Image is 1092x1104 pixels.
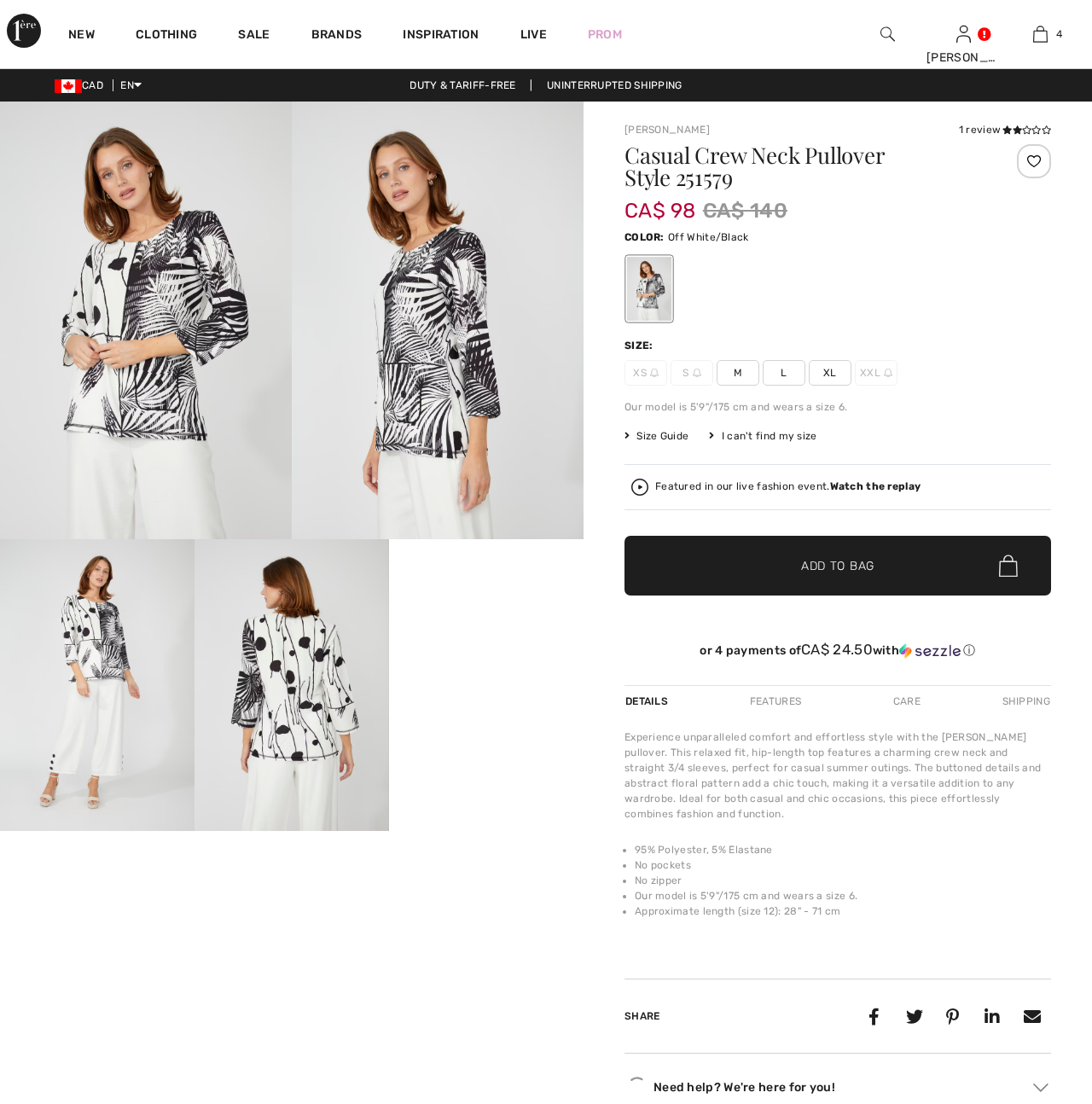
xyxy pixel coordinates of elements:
img: ring-m.svg [693,369,701,377]
span: Size Guide [624,428,688,444]
img: ring-m.svg [650,369,659,377]
div: 1 review [959,122,1051,137]
h1: Casual Crew Neck Pullover Style 251579 [624,144,980,189]
div: Details [624,686,672,717]
a: Live [520,26,547,44]
div: Experience unparalleled comfort and effortless style with the [PERSON_NAME] pullover. This relaxe... [624,729,1051,822]
span: L [763,360,805,386]
img: My Bag [1033,24,1048,44]
img: Watch the replay [631,479,648,496]
span: CA$ 98 [624,182,696,223]
div: Features [735,686,816,717]
li: No pockets [635,857,1051,873]
div: Off White/Black [627,257,671,321]
span: S [671,360,713,386]
div: Size: [624,338,657,353]
div: Need help? We're here for you! [624,1074,1051,1100]
div: [PERSON_NAME] [926,49,1002,67]
img: Casual Crew Neck Pullover Style 251579. 2 [292,102,584,539]
span: CAD [55,79,110,91]
img: ring-m.svg [884,369,892,377]
li: Our model is 5'9"/175 cm and wears a size 6. [635,888,1051,904]
li: 95% Polyester, 5% Elastane [635,842,1051,857]
a: 4 [1002,24,1077,44]
span: Off White/Black [668,231,749,243]
span: Share [624,1010,660,1022]
span: CA$ 140 [703,195,787,226]
span: Inspiration [403,27,479,45]
div: I can't find my size [709,428,816,444]
a: Sign In [956,26,971,42]
span: XL [809,360,851,386]
a: Sale [238,27,270,45]
img: Canadian Dollar [55,79,82,93]
span: EN [120,79,142,91]
img: Bag.svg [999,555,1018,577]
span: Add to Bag [801,557,874,575]
div: Shipping [998,686,1051,717]
img: Casual Crew Neck Pullover Style 251579. 4 [195,539,389,831]
img: Sezzle [899,643,961,659]
a: Clothing [136,27,197,45]
img: search the website [880,24,895,44]
div: Our model is 5'9"/175 cm and wears a size 6. [624,399,1051,415]
span: CA$ 24.50 [801,641,873,658]
div: Featured in our live fashion event. [655,481,921,492]
img: 1ère Avenue [7,14,41,48]
div: or 4 payments ofCA$ 24.50withSezzle Click to learn more about Sezzle [624,642,1051,665]
video: Your browser does not support the video tag. [389,539,584,636]
div: or 4 payments of with [624,642,1051,659]
a: Brands [311,27,363,45]
span: M [717,360,759,386]
span: XS [624,360,667,386]
a: New [68,27,95,45]
strong: Watch the replay [830,480,921,492]
li: No zipper [635,873,1051,888]
button: Add to Bag [624,536,1051,596]
div: Care [879,686,935,717]
span: Color: [624,231,665,243]
li: Approximate length (size 12): 28" - 71 cm [635,904,1051,919]
span: 4 [1056,26,1062,42]
img: My Info [956,24,971,44]
a: Prom [588,26,622,44]
span: XXL [855,360,897,386]
a: [PERSON_NAME] [624,124,710,136]
img: Arrow2.svg [1033,1084,1048,1092]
